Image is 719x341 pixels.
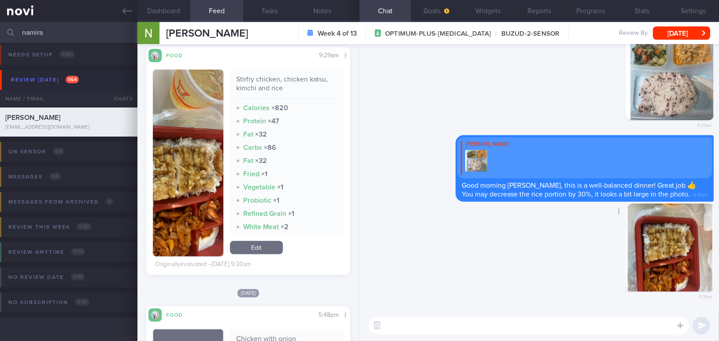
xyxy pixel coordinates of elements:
[244,144,263,151] strong: Carbs
[385,30,491,38] span: OPTIMUM-PLUS-[MEDICAL_DATA]
[153,70,223,256] img: Stirfry chicken, chicken katsu, kimchi and rice
[53,148,64,155] span: 0 / 3
[244,197,272,204] strong: Probiotic
[6,196,115,208] div: Messages from Archived
[289,210,295,217] strong: × 1
[6,297,92,308] div: No subscription
[75,298,89,306] span: 0 / 42
[49,173,61,180] span: 0 / 5
[102,90,137,107] div: Chats
[244,104,270,111] strong: Calories
[70,273,85,281] span: 0 / 40
[262,170,268,178] strong: × 1
[461,141,708,148] div: [PERSON_NAME]
[5,114,60,121] span: [PERSON_NAME]
[6,49,77,61] div: Needs setup
[244,184,276,191] strong: Vegetable
[6,171,63,183] div: Messages
[318,29,357,38] strong: Week 4 of 13
[237,75,337,99] div: Stirfry chicken, chicken katsu, kimchi and rice
[491,30,560,38] span: BUZUD-2-SENSOR
[653,26,710,40] button: [DATE]
[462,191,690,198] span: You may decrease the rice portion by 30%, it looks a bit large in the photo.
[244,210,287,217] strong: Refined Grain
[693,190,708,198] span: 8:30am
[697,120,712,129] span: 8:29am
[699,292,712,300] span: 8:31am
[155,261,251,269] div: Originally evaluated – [DATE] 9:30am
[274,197,280,204] strong: × 1
[272,104,289,111] strong: × 820
[6,146,67,158] div: On sensor
[256,157,267,164] strong: × 32
[6,221,93,233] div: Review this week
[77,223,91,230] span: 0 / 30
[626,32,714,120] img: Photo by Mee Li
[66,76,79,83] span: 1 / 64
[71,248,85,256] span: 0 / 73
[319,52,339,59] span: 9:29am
[281,223,289,230] strong: × 2
[462,182,696,189] span: Good morning [PERSON_NAME], this is a well-balanced dinner! Great job 👍
[9,74,81,86] div: Review [DATE]
[6,271,87,283] div: No review date
[166,28,248,39] span: [PERSON_NAME]
[319,312,339,318] span: 5:48pm
[256,131,267,138] strong: × 32
[59,51,75,58] span: 0 / 101
[244,131,254,138] strong: Fat
[106,198,113,205] span: 0
[278,184,284,191] strong: × 1
[5,124,132,131] div: [EMAIL_ADDRESS][DOMAIN_NAME]
[465,150,487,172] img: Replying to photo by Mee Li
[230,241,283,254] a: Edit
[162,51,197,59] div: Food
[619,30,648,37] span: Review By
[244,118,267,125] strong: Protein
[244,223,279,230] strong: White Meat
[237,289,259,297] span: [DATE]
[162,311,197,318] div: Food
[6,246,87,258] div: Review anytime
[264,144,277,151] strong: × 86
[244,170,260,178] strong: Fried
[244,157,254,164] strong: Fat
[626,204,714,292] img: Photo by Mee Li
[268,118,280,125] strong: × 47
